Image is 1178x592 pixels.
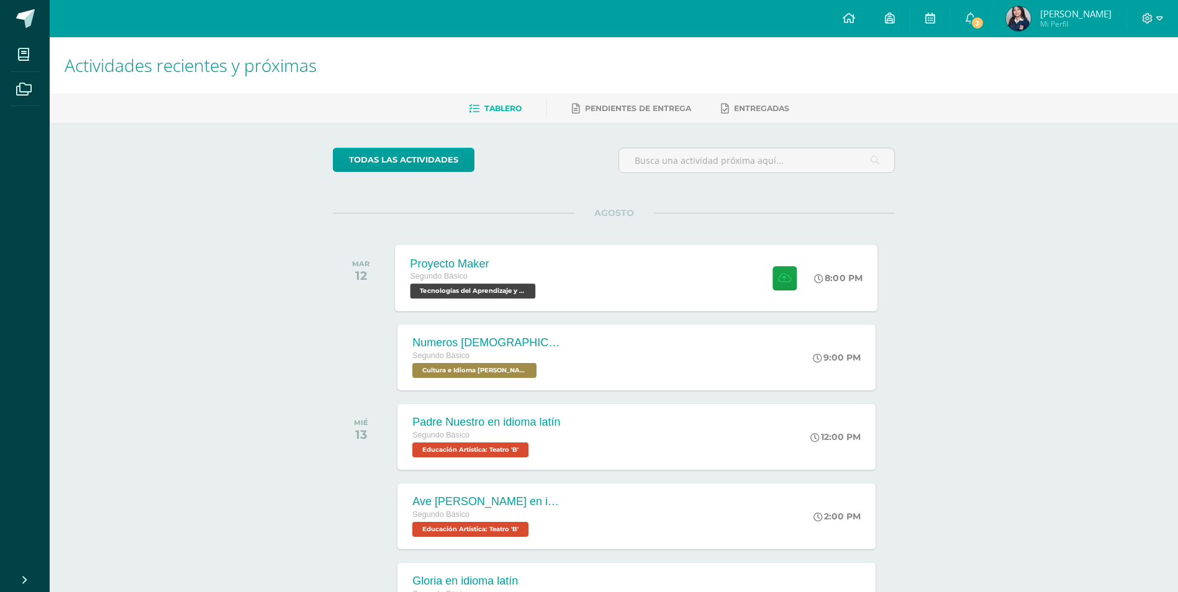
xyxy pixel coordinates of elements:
[412,522,528,537] span: Educación Artística: Teatro 'B'
[572,99,691,119] a: Pendientes de entrega
[1006,6,1031,31] img: 67c4ef0f16adb511860dd0d14abad840.png
[484,104,522,113] span: Tablero
[65,53,317,77] span: Actividades recientes y próximas
[810,431,861,442] div: 12:00 PM
[813,511,861,522] div: 2:00 PM
[412,442,528,457] span: Educación Artística: Teatro 'B'
[469,99,522,119] a: Tablero
[1040,19,1112,29] span: Mi Perfil
[721,99,789,119] a: Entregadas
[971,16,984,30] span: 3
[734,104,789,113] span: Entregadas
[412,351,469,360] span: Segundo Básico
[412,416,560,429] div: Padre Nuestro en idioma latín
[813,352,861,363] div: 9:00 PM
[1040,7,1112,20] span: [PERSON_NAME]
[352,259,369,268] div: MAR
[412,363,537,378] span: Cultura e Idioma Maya Garífuna o Xinca 'B'
[410,272,468,280] span: Segundo Básico
[412,575,532,588] div: Gloria en idioma latín
[412,495,561,508] div: Ave [PERSON_NAME] en idioma latín
[354,418,368,427] div: MIÉ
[333,148,474,172] a: todas las Actividades
[412,431,469,439] span: Segundo Básico
[410,284,536,298] span: Tecnologías del Aprendizaje y la Comunicación 'B'
[815,272,863,284] div: 8:00 PM
[354,427,368,442] div: 13
[412,336,561,349] div: Numeros [DEMOGRAPHIC_DATA] en Kaqchikel
[585,104,691,113] span: Pendientes de entrega
[619,148,894,173] input: Busca una actividad próxima aquí...
[574,207,654,218] span: AGOSTO
[410,257,539,270] div: Proyecto Maker
[412,510,469,519] span: Segundo Básico
[352,268,369,283] div: 12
